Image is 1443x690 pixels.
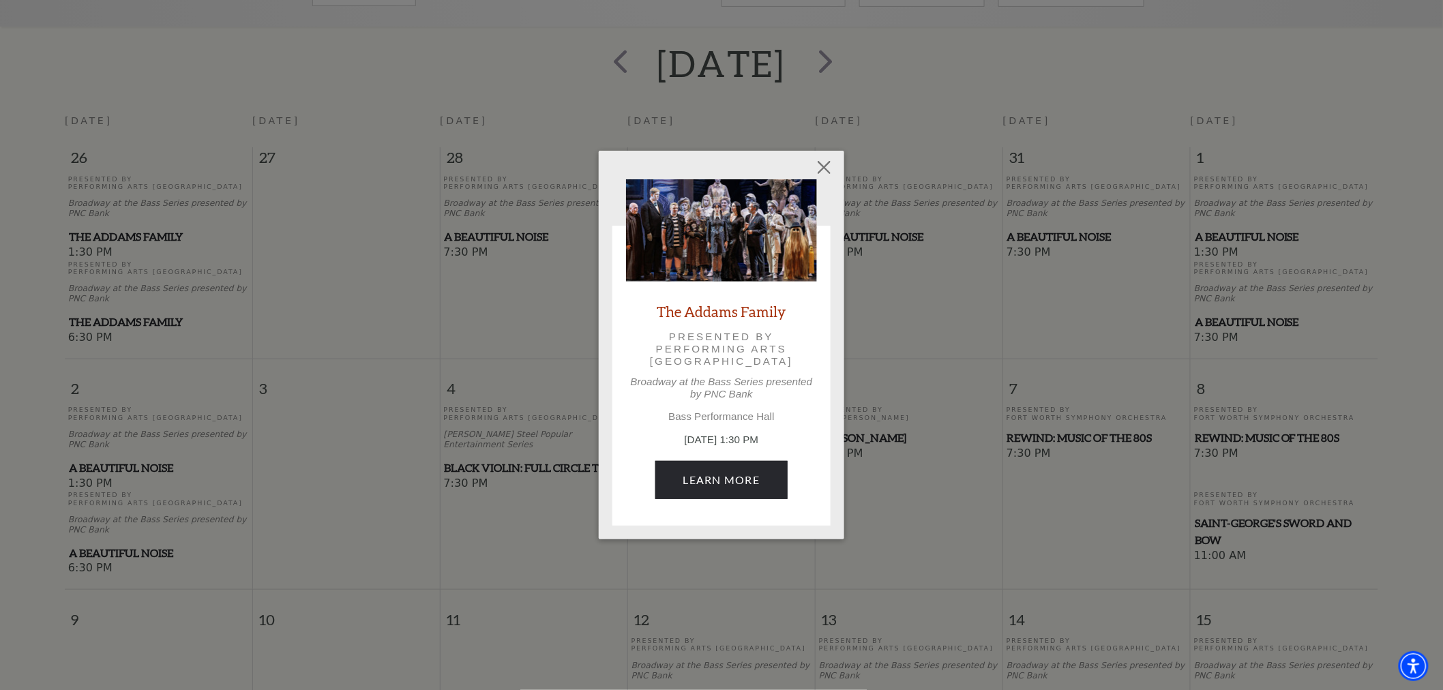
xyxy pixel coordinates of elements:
[1399,651,1429,681] div: Accessibility Menu
[626,432,817,448] p: [DATE] 1:30 PM
[626,410,817,423] p: Bass Performance Hall
[645,331,798,368] p: Presented by Performing Arts [GEOGRAPHIC_DATA]
[626,376,817,400] p: Broadway at the Bass Series presented by PNC Bank
[655,461,788,499] a: October 26, 1:30 PM Learn More
[657,302,786,320] a: The Addams Family
[626,179,817,282] img: The Addams Family
[812,154,837,180] button: Close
